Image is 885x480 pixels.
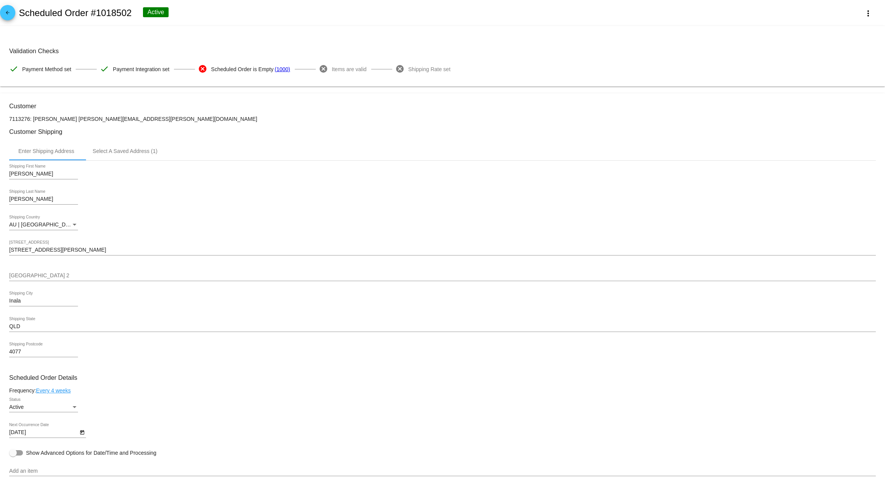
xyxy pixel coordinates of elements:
h3: Scheduled Order Details [9,374,876,381]
input: Shipping Postcode [9,349,78,355]
mat-icon: cancel [319,64,328,73]
div: Active [143,7,169,17]
span: AU | [GEOGRAPHIC_DATA] [9,221,77,228]
span: Show Advanced Options for Date/Time and Processing [26,449,156,457]
input: Shipping City [9,298,78,304]
div: Select A Saved Address (1) [93,148,158,154]
mat-select: Shipping Country [9,222,78,228]
span: Items are valid [332,61,367,77]
mat-icon: cancel [395,64,404,73]
input: Add an item [9,468,876,474]
h3: Customer Shipping [9,128,876,135]
mat-icon: cancel [198,64,207,73]
h2: Scheduled Order #1018502 [19,8,132,18]
input: Next Occurrence Date [9,430,78,436]
input: Shipping First Name [9,171,78,177]
h3: Validation Checks [9,47,876,55]
span: Payment Method set [22,61,71,77]
input: Shipping Street 2 [9,273,876,279]
span: Scheduled Order is Empty [211,61,273,77]
a: (1000) [274,61,290,77]
p: 7113276: [PERSON_NAME] [PERSON_NAME][EMAIL_ADDRESS][PERSON_NAME][DOMAIN_NAME] [9,116,876,122]
mat-icon: check [100,64,109,73]
mat-icon: arrow_back [3,10,12,19]
mat-icon: check [9,64,18,73]
input: Shipping Street 1 [9,247,876,253]
button: Open calendar [78,428,86,436]
mat-select: Status [9,404,78,410]
input: Shipping Last Name [9,196,78,202]
span: Payment Integration set [113,61,169,77]
a: Every 4 weeks [36,387,71,394]
span: Shipping Rate set [408,61,451,77]
div: Frequency: [9,387,876,394]
div: Enter Shipping Address [18,148,74,154]
mat-icon: more_vert [864,9,873,18]
input: Shipping State [9,324,876,330]
span: Active [9,404,24,410]
h3: Customer [9,103,876,110]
